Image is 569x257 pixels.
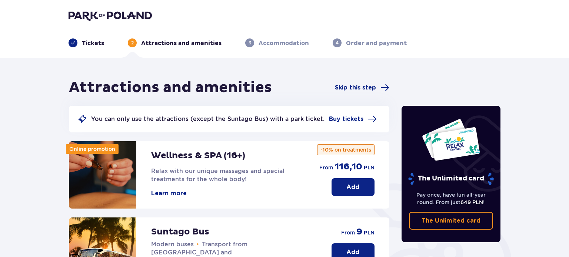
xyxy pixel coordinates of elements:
[422,217,480,225] p: The Unlimited card
[69,38,104,47] div: Tickets
[197,241,199,248] span: •
[128,38,222,47] div: 2Attractions and amenities
[151,189,187,197] button: Learn more
[319,164,333,171] span: from
[460,199,483,205] span: 649 PLN
[245,38,309,47] div: 3Accommodation
[335,161,362,172] span: 116,10
[69,10,152,21] img: Park of Poland logo
[151,150,245,161] p: Wellness & SPA (16+)
[335,84,376,92] span: Skip this step
[66,144,119,154] div: Online promotion
[329,115,363,123] span: Buy tickets
[249,40,251,46] p: 3
[335,83,389,92] a: Skip this step
[336,40,339,46] p: 4
[422,118,480,161] img: Two entry cards to Suntago with the word 'UNLIMITED RELAX', featuring a white background with tro...
[69,141,136,209] img: attraction
[407,172,495,185] p: The Unlimited card
[151,241,194,248] span: Modern buses
[346,39,407,47] p: Order and payment
[364,164,375,172] span: PLN
[346,248,359,256] p: Add
[91,115,325,123] p: You can only use the attractions (except the Suntago Bus) with a park ticket.
[141,39,222,47] p: Attractions and amenities
[332,178,375,196] button: Add
[69,78,272,97] h1: Attractions and amenities
[329,115,377,124] a: Buy tickets
[151,226,209,237] p: Suntago Bus
[356,226,362,237] span: 9
[346,183,359,191] p: Add
[333,38,407,47] div: 4Order and payment
[364,229,375,237] span: PLN
[131,40,134,46] p: 2
[409,212,493,230] a: The Unlimited card
[151,168,284,183] span: Relax with our unique massages and special treatments for the whole body!
[259,39,309,47] p: Accommodation
[409,191,493,206] p: Pay once, have fun all-year round. From just !
[341,229,355,236] span: from
[82,39,104,47] p: Tickets
[317,144,375,155] p: -10% on treatments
